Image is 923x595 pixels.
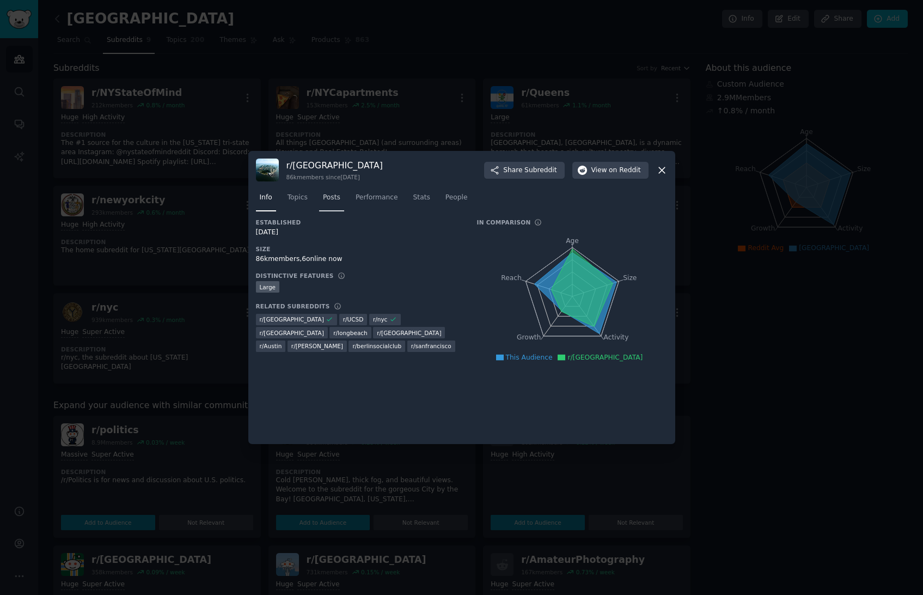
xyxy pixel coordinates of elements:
tspan: Age [566,237,579,245]
div: 86k members, 6 online now [256,254,462,264]
span: r/ [GEOGRAPHIC_DATA] [260,315,324,323]
span: People [445,193,468,203]
span: r/ longbeach [333,329,368,337]
span: Info [260,193,272,203]
h3: Related Subreddits [256,302,330,310]
a: Posts [319,189,344,211]
div: 86k members since [DATE] [286,173,383,181]
span: r/ berlinsocialclub [352,342,401,350]
span: r/ UCSD [343,315,364,323]
button: ShareSubreddit [484,162,564,179]
button: Viewon Reddit [572,162,649,179]
span: r/[GEOGRAPHIC_DATA] [567,354,643,361]
span: Stats [413,193,430,203]
a: Info [256,189,276,211]
span: View [591,166,641,175]
tspan: Size [623,274,637,282]
h3: In Comparison [477,218,531,226]
div: Large [256,281,280,293]
h3: Distinctive Features [256,272,334,280]
div: [DATE] [256,228,462,238]
h3: Size [256,245,462,253]
span: r/ nyc [373,315,388,323]
tspan: Growth [517,334,541,342]
img: manhattan [256,159,279,181]
span: on Reddit [609,166,640,175]
a: Topics [284,189,311,211]
span: r/ [PERSON_NAME] [291,342,343,350]
a: Performance [352,189,402,211]
span: Performance [356,193,398,203]
span: Share [503,166,557,175]
h3: Established [256,218,462,226]
a: Stats [409,189,434,211]
span: r/ [GEOGRAPHIC_DATA] [260,329,324,337]
span: r/ [GEOGRAPHIC_DATA] [377,329,441,337]
tspan: Reach [501,274,522,282]
span: Posts [323,193,340,203]
span: r/ Austin [260,342,282,350]
h3: r/ [GEOGRAPHIC_DATA] [286,160,383,171]
tspan: Activity [603,334,628,342]
span: Subreddit [524,166,557,175]
span: Topics [288,193,308,203]
span: This Audience [506,354,553,361]
a: People [442,189,472,211]
span: r/ sanfrancisco [411,342,451,350]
